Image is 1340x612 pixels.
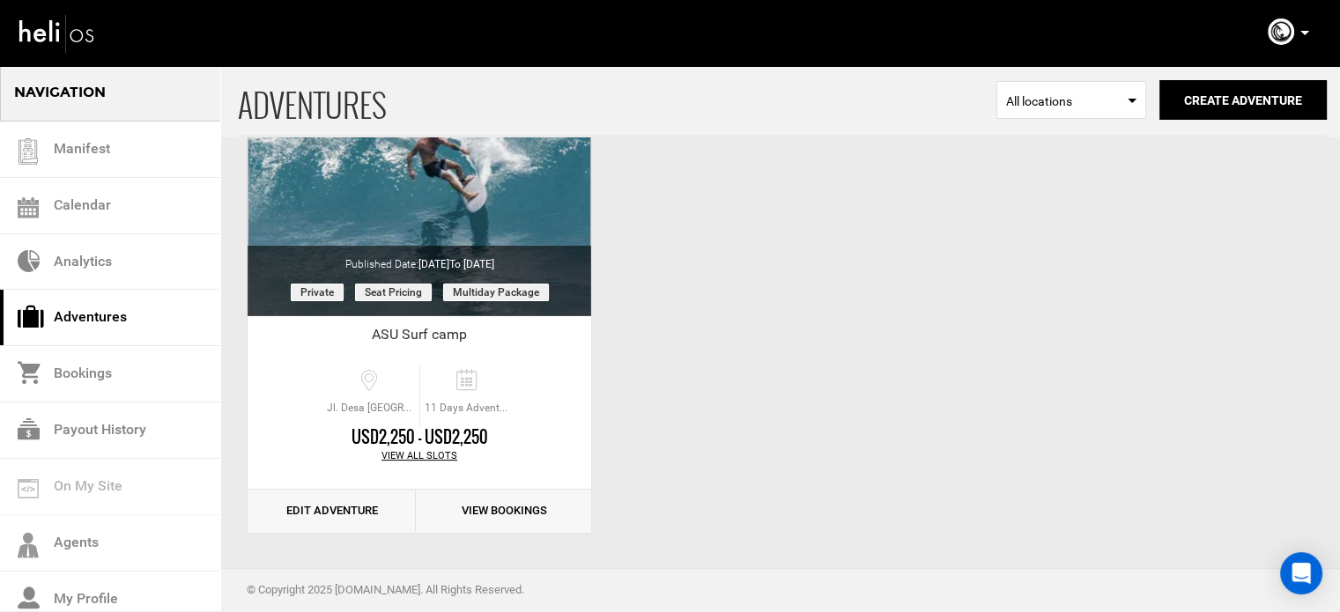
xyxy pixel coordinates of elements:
img: heli-logo [18,10,97,56]
span: Seat Pricing [355,284,432,301]
a: View Bookings [419,490,588,533]
span: ADVENTURES [238,64,996,136]
span: [DATE] [418,258,494,270]
div: ASU Surf camp [248,325,591,351]
div: USD2,250 - USD2,250 [248,426,591,449]
div: Published Date: [248,246,591,272]
div: View All Slots [248,449,591,463]
span: 11 Days Adventure [420,401,516,416]
button: Create Adventure [1159,80,1327,120]
span: to [DATE] [449,258,494,270]
span: All locations [1006,92,1136,110]
img: c40e8874c1212fc860827c6d4189c579.png [1268,18,1294,45]
span: Private [291,284,344,301]
img: agents-icon.svg [18,533,39,558]
img: guest-list.svg [15,138,41,165]
span: Multiday package [443,284,549,301]
img: calendar.svg [18,197,39,218]
a: Edit Adventure [248,490,416,533]
img: on_my_site.svg [18,479,39,498]
span: Select box activate [996,81,1146,119]
span: Jl. Desa [GEOGRAPHIC_DATA], [GEOGRAPHIC_DATA], [GEOGRAPHIC_DATA]. [GEOGRAPHIC_DATA], [GEOGRAPHIC_... [322,401,419,416]
div: Open Intercom Messenger [1280,552,1322,594]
